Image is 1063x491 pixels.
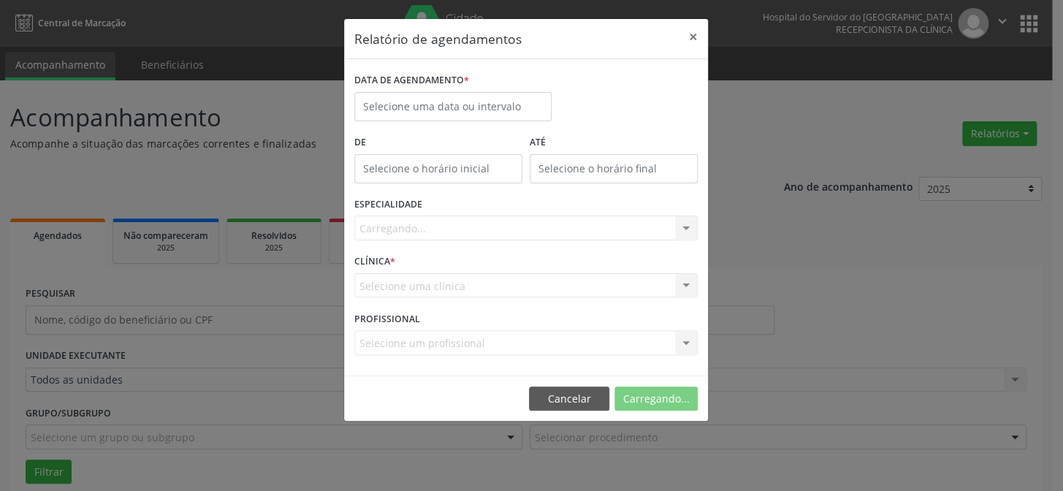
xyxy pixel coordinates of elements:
h5: Relatório de agendamentos [354,29,522,48]
input: Selecione o horário inicial [354,154,522,183]
button: Close [679,19,708,55]
label: CLÍNICA [354,251,395,273]
input: Selecione o horário final [530,154,698,183]
button: Carregando... [614,387,698,411]
label: PROFISSIONAL [354,308,420,330]
label: ESPECIALIDADE [354,194,422,216]
label: DATA DE AGENDAMENTO [354,69,469,92]
label: De [354,132,522,154]
label: ATÉ [530,132,698,154]
button: Cancelar [529,387,609,411]
input: Selecione uma data ou intervalo [354,92,552,121]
